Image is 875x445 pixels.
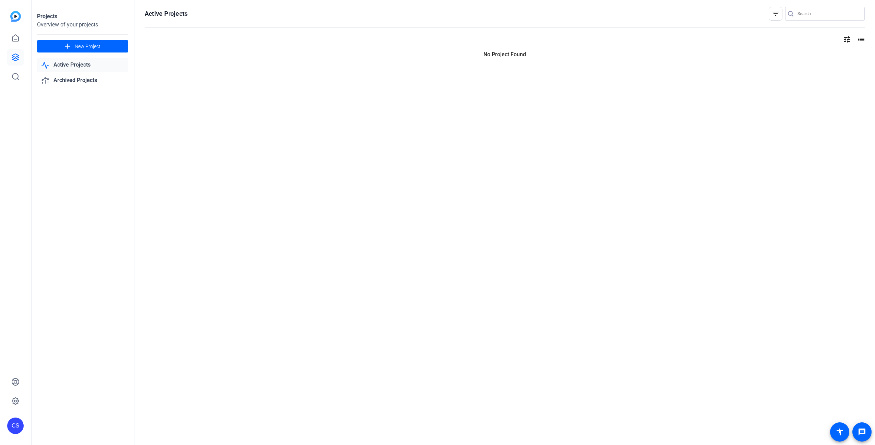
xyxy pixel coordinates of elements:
p: No Project Found [145,50,865,59]
mat-icon: filter_list [771,10,780,18]
div: CS [7,418,24,434]
mat-icon: tune [843,35,851,44]
mat-icon: list [856,35,865,44]
span: New Project [75,43,100,50]
img: blue-gradient.svg [10,11,21,22]
button: New Project [37,40,128,52]
mat-icon: accessibility [836,428,844,436]
input: Search [798,10,859,18]
div: Projects [37,12,128,21]
a: Archived Projects [37,73,128,87]
div: Overview of your projects [37,21,128,29]
mat-icon: add [63,42,72,51]
mat-icon: message [858,428,866,436]
h1: Active Projects [145,10,188,18]
a: Active Projects [37,58,128,72]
